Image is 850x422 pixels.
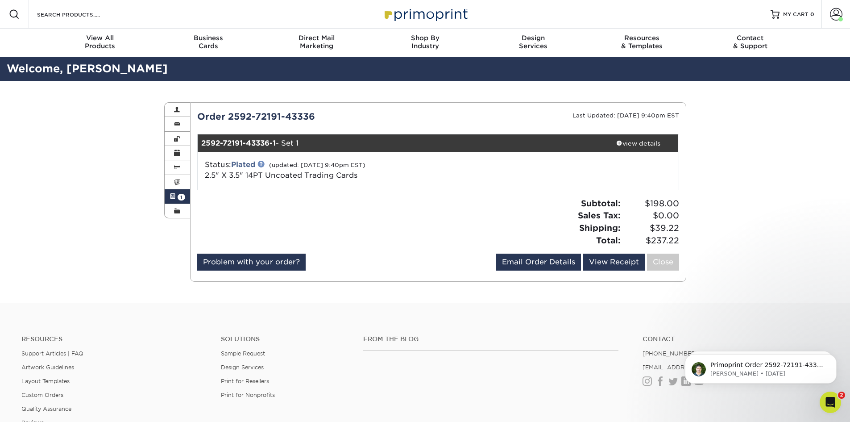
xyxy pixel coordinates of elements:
h4: From the Blog [363,335,618,343]
span: Design [479,34,588,42]
div: Marketing [262,34,371,50]
div: & Support [696,34,804,50]
span: Direct Mail [262,34,371,42]
a: Support Articles | FAQ [21,350,83,357]
a: Contact [643,335,829,343]
a: Shop ByIndustry [371,29,479,57]
a: Layout Templates [21,378,70,384]
span: 0 [810,11,814,17]
strong: 2592-72191-43336-1 [201,139,276,147]
span: View All [46,34,154,42]
small: (updated: [DATE] 9:40pm EST) [269,162,365,168]
a: Print for Nonprofits [221,392,275,398]
a: Print for Resellers [221,378,269,384]
strong: Subtotal: [581,198,621,208]
img: Primoprint [381,4,470,24]
span: Contact [696,34,804,42]
h4: Resources [21,335,207,343]
a: Contact& Support [696,29,804,57]
a: Resources& Templates [588,29,696,57]
a: Sample Request [221,350,265,357]
a: Direct MailMarketing [262,29,371,57]
iframe: Intercom notifications message [672,335,850,398]
a: DesignServices [479,29,588,57]
span: 2 [838,392,845,399]
a: Email Order Details [496,254,581,271]
strong: Total: [596,235,621,245]
div: Order 2592-72191-43336 [191,110,438,123]
div: view details [598,139,679,148]
span: $0.00 [623,209,679,222]
a: Custom Orders [21,392,63,398]
h4: Solutions [221,335,350,343]
span: Resources [588,34,696,42]
a: Artwork Guidelines [21,364,74,371]
a: view details [598,134,679,152]
a: 1 [165,189,191,204]
iframe: Intercom live chat [820,392,841,413]
span: $39.22 [623,222,679,234]
div: - Set 1 [198,134,598,152]
a: 2.5" X 3.5" 14PT Uncoated Trading Cards [205,171,357,180]
div: Cards [154,34,262,50]
strong: Shipping: [579,223,621,233]
div: Products [46,34,154,50]
span: MY CART [783,11,809,18]
span: 1 [178,194,185,201]
div: & Templates [588,34,696,50]
small: Last Updated: [DATE] 9:40pm EST [572,112,679,119]
a: [PHONE_NUMBER] [643,350,698,357]
input: SEARCH PRODUCTS..... [36,9,123,20]
a: View Receipt [583,254,645,271]
a: BusinessCards [154,29,262,57]
span: $198.00 [623,197,679,210]
span: $237.22 [623,234,679,247]
span: Shop By [371,34,479,42]
div: Services [479,34,588,50]
a: Close [647,254,679,271]
span: Business [154,34,262,42]
a: Plated [231,160,255,169]
div: Industry [371,34,479,50]
a: Design Services [221,364,264,371]
div: Status: [198,159,518,181]
a: View AllProducts [46,29,154,57]
strong: Sales Tax: [578,210,621,220]
a: [EMAIL_ADDRESS][DOMAIN_NAME] [643,364,749,371]
a: Problem with your order? [197,254,306,271]
iframe: Google Customer Reviews [2,395,76,419]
